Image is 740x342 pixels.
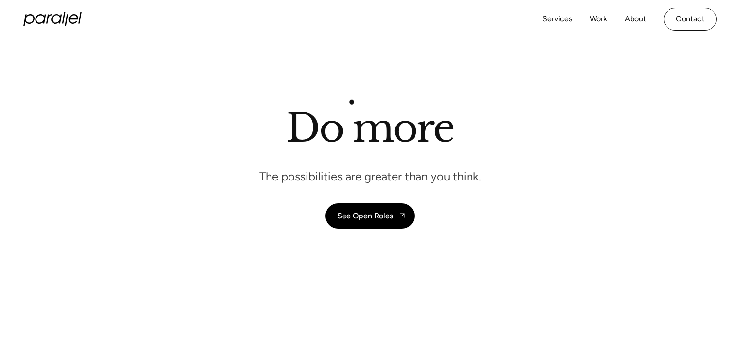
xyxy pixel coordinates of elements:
[590,12,607,26] a: Work
[664,8,717,31] a: Contact
[286,105,454,151] h1: Do more
[23,12,82,26] a: home
[625,12,646,26] a: About
[337,211,393,220] div: See Open Roles
[542,12,572,26] a: Services
[259,169,481,184] p: The possibilities are greater than you think.
[325,203,415,229] a: See Open Roles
